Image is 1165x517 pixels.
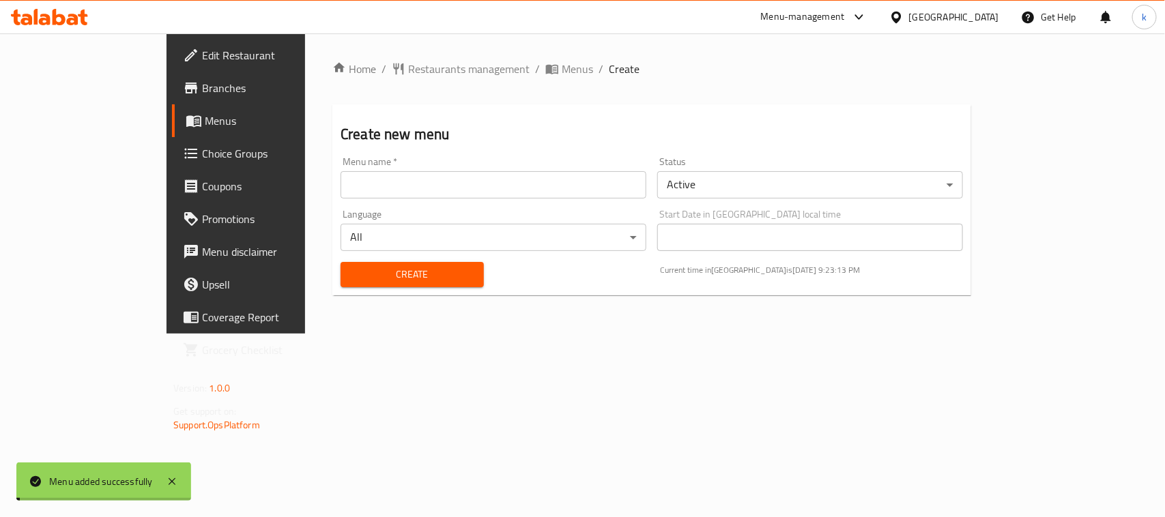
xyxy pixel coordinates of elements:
li: / [382,61,386,77]
a: Menus [545,61,593,77]
li: / [535,61,540,77]
div: Active [657,171,963,198]
div: Menu-management [761,9,845,25]
a: Coupons [172,170,361,203]
a: Restaurants management [392,61,530,77]
span: k [1142,10,1147,25]
div: [GEOGRAPHIC_DATA] [909,10,999,25]
span: Upsell [202,276,350,293]
p: Current time in [GEOGRAPHIC_DATA] is [DATE] 9:23:13 PM [660,264,963,276]
span: Promotions [202,211,350,227]
span: 1.0.0 [209,379,230,397]
span: Create [609,61,639,77]
a: Grocery Checklist [172,334,361,366]
a: Menus [172,104,361,137]
div: All [341,224,646,251]
a: Support.OpsPlatform [173,416,260,434]
a: Coverage Report [172,301,361,334]
a: Upsell [172,268,361,301]
a: Branches [172,72,361,104]
a: Choice Groups [172,137,361,170]
li: / [599,61,603,77]
button: Create [341,262,484,287]
span: Coupons [202,178,350,194]
h2: Create new menu [341,124,963,145]
span: Create [351,266,473,283]
span: Choice Groups [202,145,350,162]
span: Version: [173,379,207,397]
nav: breadcrumb [332,61,971,77]
a: Menu disclaimer [172,235,361,268]
span: Menus [562,61,593,77]
a: Edit Restaurant [172,39,361,72]
span: Menu disclaimer [202,243,350,260]
span: Grocery Checklist [202,342,350,358]
a: Promotions [172,203,361,235]
div: Menu added successfully [49,474,153,489]
span: Get support on: [173,402,236,420]
span: Edit Restaurant [202,47,350,63]
span: Restaurants management [408,61,530,77]
span: Branches [202,80,350,96]
span: Menus [205,113,350,129]
input: Please enter Menu name [341,171,646,198]
span: Coverage Report [202,309,350,325]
